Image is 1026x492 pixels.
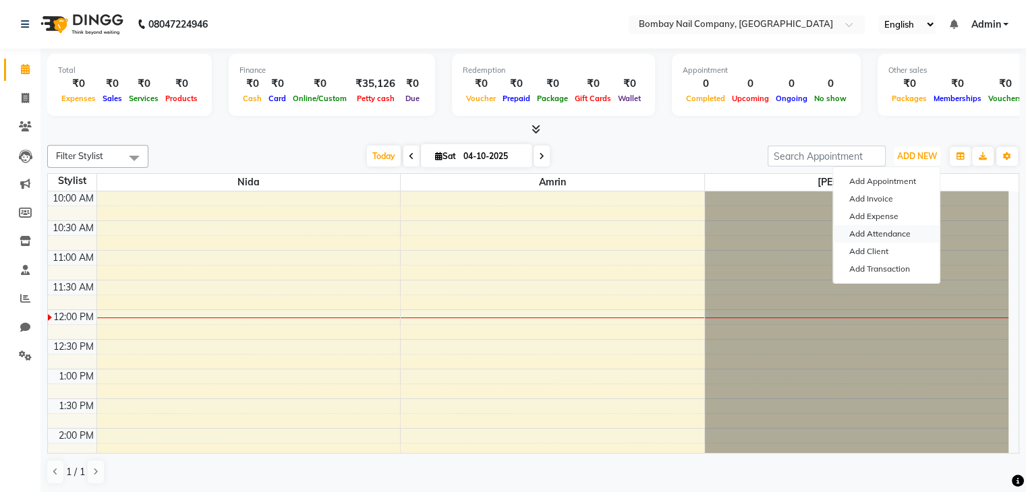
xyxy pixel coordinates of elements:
span: Packages [888,94,930,103]
div: ₹0 [162,76,201,92]
span: Today [367,146,401,166]
span: Products [162,94,201,103]
span: Filter Stylist [56,150,103,161]
div: 0 [811,76,850,92]
div: 11:00 AM [50,251,96,265]
a: Add Client [833,243,940,260]
button: ADD NEW [894,147,940,166]
span: Upcoming [729,94,772,103]
span: [PERSON_NAME] [705,174,1008,191]
div: ₹0 [125,76,162,92]
div: 0 [683,76,729,92]
div: ₹0 [401,76,424,92]
div: ₹0 [571,76,615,92]
div: 12:00 PM [51,310,96,324]
div: ₹0 [615,76,644,92]
span: Expenses [58,94,99,103]
img: logo [34,5,127,43]
span: Amrin [401,174,704,191]
span: Cash [239,94,265,103]
div: ₹0 [289,76,350,92]
div: ₹0 [534,76,571,92]
div: ₹0 [930,76,985,92]
span: Petty cash [353,94,398,103]
div: Redemption [463,65,644,76]
span: Gift Cards [571,94,615,103]
span: ADD NEW [897,151,937,161]
span: Online/Custom [289,94,350,103]
span: No show [811,94,850,103]
div: 2:00 PM [56,429,96,443]
span: Ongoing [772,94,811,103]
div: ₹0 [985,76,1025,92]
div: ₹35,126 [350,76,401,92]
div: ₹0 [99,76,125,92]
span: Admin [971,18,1000,32]
input: Search Appointment [768,146,886,166]
div: 0 [729,76,772,92]
span: 1 / 1 [66,465,85,479]
div: 1:30 PM [56,399,96,413]
div: Stylist [48,174,96,188]
span: Vouchers [985,94,1025,103]
div: ₹0 [499,76,534,92]
div: Total [58,65,201,76]
span: Voucher [463,94,499,103]
div: Finance [239,65,424,76]
span: Due [402,94,423,103]
span: Sat [432,151,459,161]
span: Prepaid [499,94,534,103]
span: Services [125,94,162,103]
div: 0 [772,76,811,92]
div: 1:00 PM [56,369,96,383]
a: Add Expense [833,208,940,225]
a: Add Transaction [833,260,940,278]
span: Nida [97,174,401,191]
div: ₹0 [58,76,99,92]
div: Appointment [683,65,850,76]
div: ₹0 [888,76,930,92]
div: ₹0 [239,76,265,92]
span: Sales [99,94,125,103]
a: Add Invoice [833,190,940,208]
div: ₹0 [265,76,289,92]
div: 10:00 AM [50,191,96,206]
span: Package [534,94,571,103]
button: Add Appointment [833,173,940,190]
div: 12:30 PM [51,340,96,354]
div: 11:30 AM [50,280,96,295]
b: 08047224946 [148,5,208,43]
div: 10:30 AM [50,221,96,235]
span: Completed [683,94,729,103]
span: Memberships [930,94,985,103]
span: Card [265,94,289,103]
a: Add Attendance [833,225,940,243]
span: Wallet [615,94,644,103]
div: ₹0 [463,76,499,92]
input: 2025-10-04 [459,146,527,166]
